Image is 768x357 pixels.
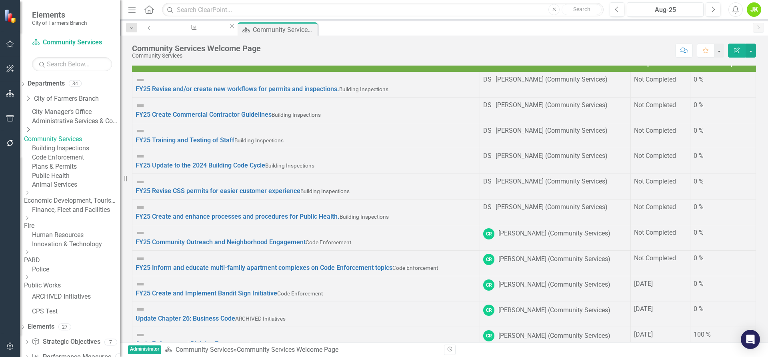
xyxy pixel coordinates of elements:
div: CR [483,279,494,291]
td: Double-Click to Edit [690,301,756,327]
div: 0 % [694,126,752,136]
a: Code Enforcement [32,153,120,162]
span: Elements [32,10,87,20]
td: Double-Click to Edit [480,199,631,225]
a: FY25 Community Outreach and Neighborhood Engagement [136,238,306,246]
a: CPS Test [32,307,120,316]
td: Double-Click to Edit [480,250,631,276]
td: Double-Click to Edit [480,276,631,301]
span: ARCHIVED Initiatives [251,341,302,347]
a: FY25 Create and Implement Bandit Sign Initiative [136,289,277,297]
td: Double-Click to Edit [480,301,631,327]
a: FY25 Inform and educate multi-family apartment complexes on Code Enforcement topics [136,264,392,271]
div: 0 % [694,75,752,84]
td: Double-Click to Edit Right Click for Context Menu [132,276,480,301]
a: Police [32,265,120,274]
div: DS [483,177,492,186]
div: CR [483,330,494,341]
span: Administrator [128,345,161,355]
td: Double-Click to Edit Right Click for Context Menu [132,148,480,174]
a: FY25 Training and Testing of Staff [136,136,234,144]
div: [PERSON_NAME] (Community Services) [496,126,608,136]
div: [PERSON_NAME] (Community Services) [498,255,610,264]
a: FY25 Create and enhance processes and procedures for Public Health. [136,213,340,220]
td: Double-Click to Edit [480,225,631,250]
a: FY25 Update to the 2024 Building Code Cycle [136,162,265,169]
div: [PERSON_NAME] (Community Services) [496,203,608,212]
td: Double-Click to Edit [631,72,690,97]
div: 27 [58,323,71,330]
td: Double-Click to Edit [631,301,690,327]
td: Double-Click to Edit [690,148,756,174]
div: [PERSON_NAME] (Community Services) [498,306,610,315]
div: Community Services Welcome Page [253,25,316,35]
a: City Manager's Office [32,108,120,117]
div: 0 % [694,101,752,110]
a: Human Resources [32,231,120,240]
a: Elements [28,322,54,331]
a: Public Works [24,281,120,290]
span: [DATE] [634,280,653,287]
td: Double-Click to Edit [690,327,756,353]
a: Update Chapter 26: Business Code [136,315,235,322]
a: Community Services [32,38,112,47]
img: Not Defined [136,279,145,289]
a: Plans & Permits [32,162,120,172]
button: Search [562,4,602,15]
td: Double-Click to Edit Right Click for Context Menu [132,123,480,148]
td: Double-Click to Edit [480,72,631,97]
div: Community Services Welcome Page [132,44,261,53]
div: DS [483,203,492,212]
img: Not Defined [136,254,145,263]
div: [PERSON_NAME] (Community Services) [498,331,610,341]
div: 0 % [694,305,752,314]
img: Not Defined [136,126,145,136]
td: Double-Click to Edit [690,97,756,123]
a: Animal Services [32,180,120,189]
a: FY25 Revise CSS permits for easier customer experience [136,187,300,195]
div: Aug-25 [630,5,701,15]
div: Not Completed [634,254,686,263]
div: DS [483,152,492,161]
div: [PERSON_NAME] (Community Services) [496,152,608,161]
td: Double-Click to Edit [480,174,631,199]
div: [PERSON_NAME] (Community Services) [496,75,608,84]
div: Not Completed [634,203,686,212]
a: Building Inspections [32,144,120,153]
div: Open Intercom Messenger [741,330,760,349]
span: ARCHIVED Initiatives [235,315,286,322]
a: Strategic Objectives [32,337,100,347]
div: Total Code Cases Closed [164,30,221,40]
div: Not Completed [634,75,686,84]
td: Double-Click to Edit [631,225,690,250]
div: CR [483,228,494,239]
a: Community Services [176,346,234,353]
div: 0 % [694,152,752,161]
div: Community Services Welcome Page [237,346,338,353]
td: Double-Click to Edit Right Click for Context Menu [132,199,480,225]
img: Not Defined [136,305,145,314]
span: Code Enforcement [306,239,351,245]
td: Double-Click to Edit [631,199,690,225]
img: Not Defined [136,330,145,340]
div: » [164,345,438,355]
div: 0 % [694,254,752,263]
a: FY25 Revise and/or create new workflows for permits and inspections. [136,85,339,93]
div: DS [483,101,492,110]
td: Double-Click to Edit [631,123,690,148]
span: Building Inspections [272,112,321,118]
img: Not Defined [136,152,145,161]
div: 7 [104,339,117,345]
img: Not Defined [136,228,145,238]
span: Code Enforcement [277,290,323,297]
td: Double-Click to Edit [480,148,631,174]
td: Double-Click to Edit Right Click for Context Menu [132,174,480,199]
span: Building Inspections [300,188,350,194]
td: Double-Click to Edit [690,225,756,250]
div: [PERSON_NAME] (Community Services) [498,229,610,238]
small: City of Farmers Branch [32,20,87,26]
a: Administrative Services & Communications [32,117,120,126]
div: Not Completed [634,101,686,110]
span: Building Inspections [339,86,388,92]
a: Innovation & Technology [32,240,120,249]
